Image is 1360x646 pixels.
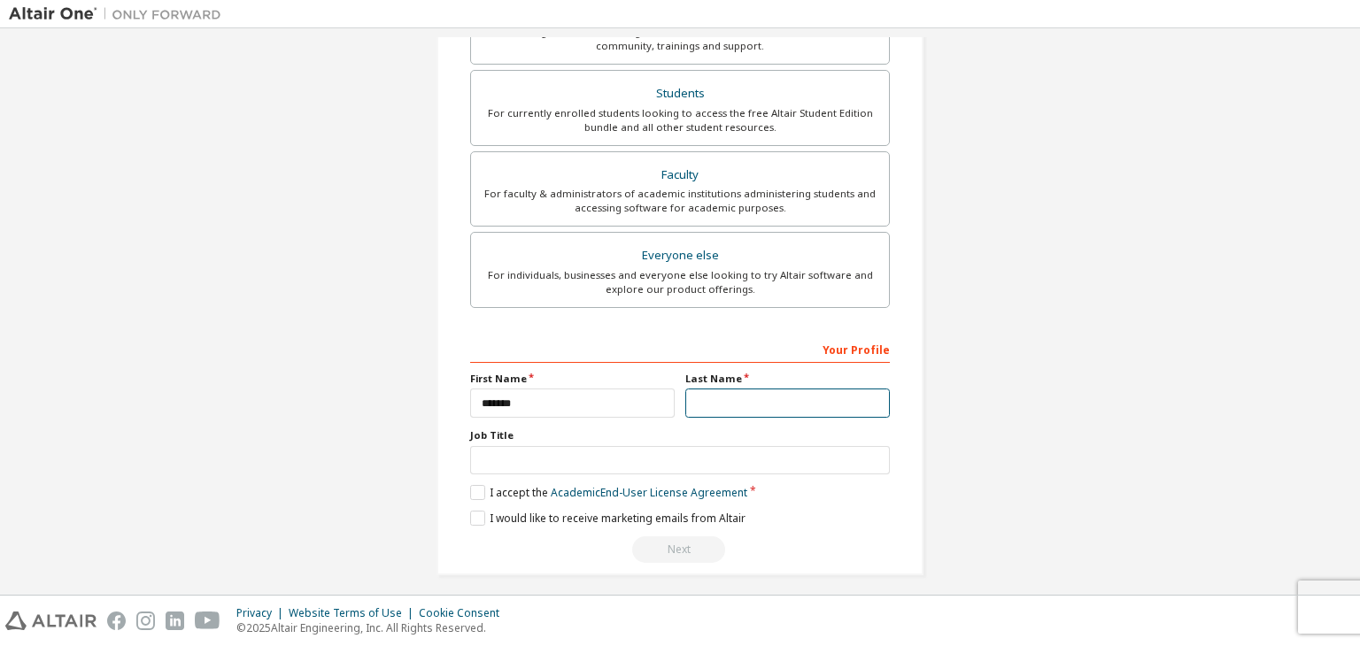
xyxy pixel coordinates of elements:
[9,5,230,23] img: Altair One
[470,485,747,500] label: I accept the
[289,606,419,620] div: Website Terms of Use
[482,243,878,268] div: Everyone else
[470,335,890,363] div: Your Profile
[236,620,510,635] p: © 2025 Altair Engineering, Inc. All Rights Reserved.
[482,81,878,106] div: Students
[195,611,220,630] img: youtube.svg
[551,485,747,500] a: Academic End-User License Agreement
[482,25,878,53] div: For existing customers looking to access software downloads, HPC resources, community, trainings ...
[236,606,289,620] div: Privacy
[482,163,878,188] div: Faculty
[482,187,878,215] div: For faculty & administrators of academic institutions administering students and accessing softwa...
[482,268,878,296] div: For individuals, businesses and everyone else looking to try Altair software and explore our prod...
[482,106,878,135] div: For currently enrolled students looking to access the free Altair Student Edition bundle and all ...
[685,372,890,386] label: Last Name
[136,611,155,630] img: instagram.svg
[470,511,746,526] label: I would like to receive marketing emails from Altair
[5,611,97,630] img: altair_logo.svg
[107,611,126,630] img: facebook.svg
[419,606,510,620] div: Cookie Consent
[470,372,675,386] label: First Name
[470,536,890,563] div: Read and acccept EULA to continue
[166,611,184,630] img: linkedin.svg
[470,428,890,442] label: Job Title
